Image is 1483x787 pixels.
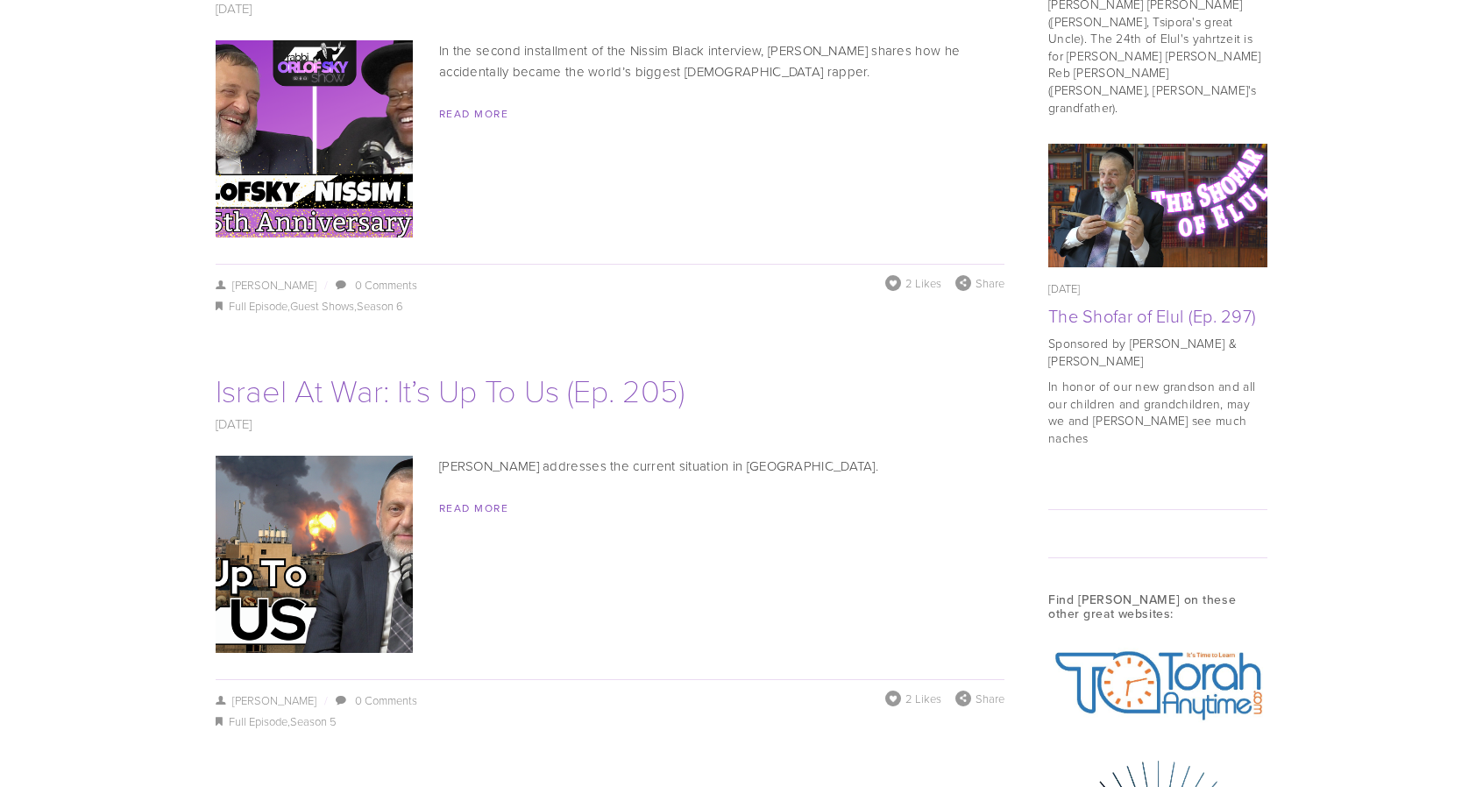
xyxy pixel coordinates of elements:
span: / [316,277,334,293]
div: Share [955,691,1004,706]
img: Israel At War: It’s Up To Us (Ep. 205) [139,456,490,653]
a: Season 6 [357,298,403,314]
a: 0 Comments [355,692,417,708]
p: In the second installment of the Nissim Black interview, [PERSON_NAME] shares how he accidentally... [216,40,1004,82]
a: 0 Comments [355,277,417,293]
a: [PERSON_NAME] [216,277,316,293]
h3: Find [PERSON_NAME] on these other great websites: [1048,592,1267,622]
a: Read More [439,106,508,121]
div: Share [955,275,1004,291]
a: Israel At War: It’s Up To Us (Ep. 205) [216,368,685,411]
div: , , [216,296,1004,317]
time: [DATE] [1048,280,1081,296]
a: The Shofar of Elul (Ep. 297) [1048,144,1267,267]
a: [DATE] [216,415,252,433]
a: [PERSON_NAME] [216,692,316,708]
span: 2 Likes [905,691,941,706]
p: [PERSON_NAME] addresses the current situation in [GEOGRAPHIC_DATA]. [216,456,1004,477]
a: Read More [439,500,508,515]
a: Season 5 [290,713,337,729]
div: , [216,712,1004,733]
img: The Shofar of Elul (Ep. 297) [1048,144,1268,267]
img: PART 2: The Untold Story of Nissim Black (Ep. 206) 5th Anniversary! [139,40,490,238]
a: Guest Shows [290,298,354,314]
span: / [316,692,334,708]
p: In honor of our new grandson and all our children and grandchildren, may we and [PERSON_NAME] see... [1048,378,1267,446]
a: Full Episode [229,298,287,314]
img: TorahAnytimeAlpha.jpg [1048,642,1267,727]
span: 2 Likes [905,275,941,291]
p: Sponsored by [PERSON_NAME] & [PERSON_NAME] [1048,335,1267,369]
a: The Shofar of Elul (Ep. 297) [1048,303,1256,328]
a: Full Episode [229,713,287,729]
